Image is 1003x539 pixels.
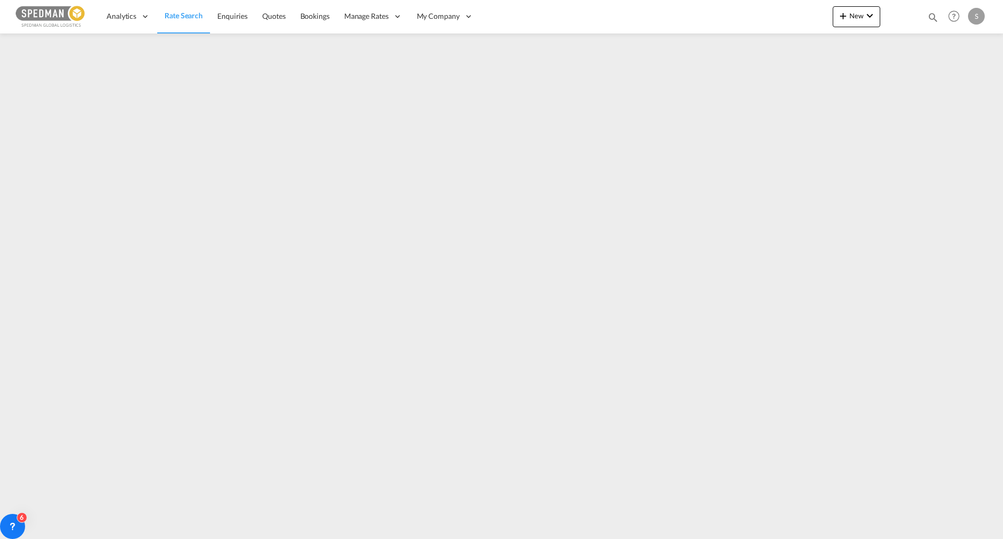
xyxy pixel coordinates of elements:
[165,11,203,20] span: Rate Search
[968,8,985,25] div: S
[927,12,939,27] div: icon-magnify
[837,12,876,20] span: New
[837,9,849,22] md-icon: icon-plus 400-fg
[927,12,939,23] md-icon: icon-magnify
[945,7,968,26] div: Help
[417,11,460,21] span: My Company
[864,9,876,22] md-icon: icon-chevron-down
[344,11,389,21] span: Manage Rates
[300,12,330,20] span: Bookings
[107,11,136,21] span: Analytics
[945,7,963,25] span: Help
[16,5,86,28] img: c12ca350ff1b11efb6b291369744d907.png
[262,12,285,20] span: Quotes
[833,6,880,27] button: icon-plus 400-fgNewicon-chevron-down
[217,12,248,20] span: Enquiries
